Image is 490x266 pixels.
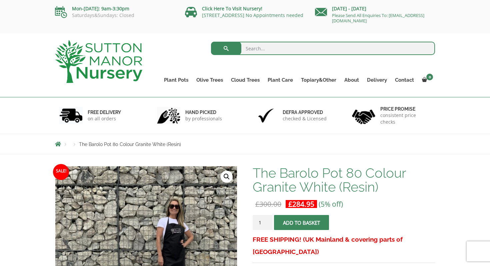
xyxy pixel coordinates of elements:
img: 3.jpg [254,107,278,124]
p: Saturdays&Sundays: Closed [55,13,175,18]
span: The Barolo Pot 80 Colour Granite White (Resin) [79,142,181,147]
p: [DATE] - [DATE] [315,5,435,13]
h3: FREE SHIPPING! (UK Mainland & covering parts of [GEOGRAPHIC_DATA]) [253,233,435,258]
p: Mon-[DATE]: 9am-3:30pm [55,5,175,13]
a: Delivery [363,75,391,85]
bdi: 300.00 [255,199,281,209]
h6: FREE DELIVERY [88,109,121,115]
a: Plant Care [264,75,297,85]
a: 0 [418,75,435,85]
h6: Defra approved [283,109,327,115]
span: (5% off) [319,199,343,209]
span: £ [288,199,292,209]
h6: Price promise [380,106,431,112]
p: on all orders [88,115,121,122]
p: consistent price checks [380,112,431,125]
a: View full-screen image gallery [221,171,233,183]
p: checked & Licensed [283,115,327,122]
a: Olive Trees [192,75,227,85]
img: 4.jpg [352,105,375,126]
img: logo [55,40,142,83]
img: 1.jpg [59,107,83,124]
img: 2.jpg [157,107,180,124]
p: by professionals [185,115,222,122]
a: Plant Pots [160,75,192,85]
input: Product quantity [253,215,273,230]
h6: hand picked [185,109,222,115]
span: £ [255,199,259,209]
h1: The Barolo Pot 80 Colour Granite White (Resin) [253,166,435,194]
button: Add to basket [274,215,329,230]
span: Sale! [53,164,69,180]
a: Cloud Trees [227,75,264,85]
input: Search... [211,42,435,55]
nav: Breadcrumbs [55,141,435,147]
a: Click Here To Visit Nursery! [202,5,262,12]
a: Please Send All Enquiries To: [EMAIL_ADDRESS][DOMAIN_NAME] [332,12,424,24]
bdi: 284.95 [288,199,314,209]
a: [STREET_ADDRESS] No Appointments needed [202,12,303,18]
span: 0 [426,74,433,80]
a: Topiary&Other [297,75,340,85]
a: About [340,75,363,85]
a: Contact [391,75,418,85]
